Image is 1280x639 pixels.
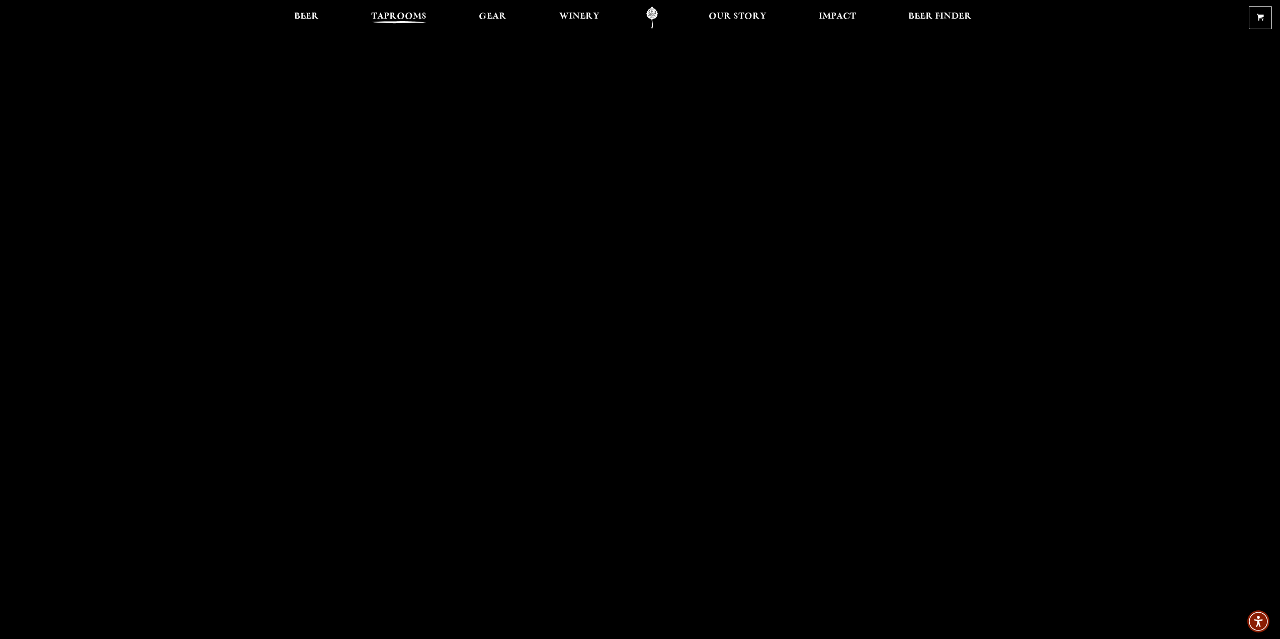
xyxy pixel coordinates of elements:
[819,13,856,21] span: Impact
[553,7,606,29] a: Winery
[479,13,506,21] span: Gear
[908,13,972,21] span: Beer Finder
[702,7,773,29] a: Our Story
[294,13,319,21] span: Beer
[812,7,863,29] a: Impact
[1247,610,1269,632] div: Accessibility Menu
[472,7,513,29] a: Gear
[709,13,766,21] span: Our Story
[559,13,600,21] span: Winery
[633,7,671,29] a: Odell Home
[365,7,433,29] a: Taprooms
[902,7,978,29] a: Beer Finder
[288,7,325,29] a: Beer
[371,13,426,21] span: Taprooms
